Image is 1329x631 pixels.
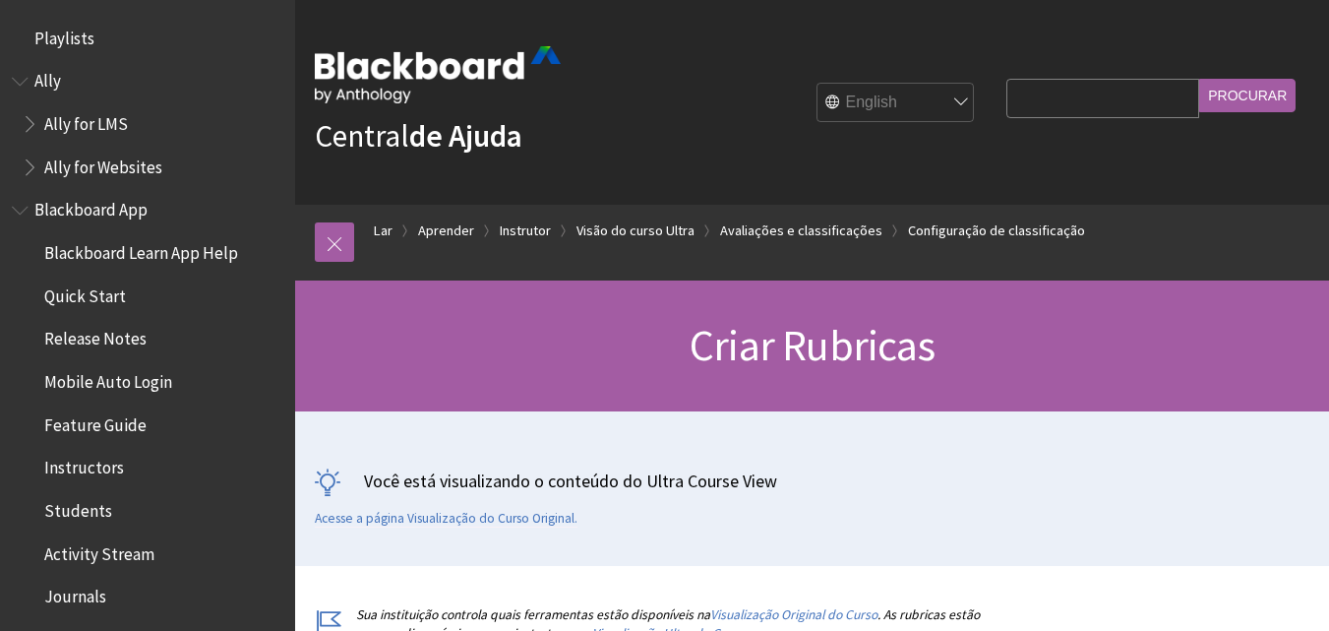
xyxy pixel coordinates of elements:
[908,219,1085,243] a: Configuração de classificação
[1199,79,1296,112] input: Procurar
[44,581,106,607] span: Journals
[720,221,882,239] font: Avaliações e classificações
[710,606,877,623] a: Visualização Original do Curso
[44,409,147,435] span: Feature Guide
[690,318,935,372] font: Criar Rubricas
[364,470,777,492] font: Você está visualizando o conteúdo do Ultra Course View
[44,537,154,564] span: Activity Stream
[315,510,577,527] font: Acesse a página Visualização do Curso Original.
[576,221,695,239] font: Visão do curso Ultra
[34,194,148,221] span: Blackboard App
[315,510,577,528] a: Acesse a página Visualização do Curso Original.
[409,116,522,156] font: de Ajuda
[12,22,283,55] nav: Esboço do livro para playlists
[374,221,393,239] font: Lar
[418,219,474,243] a: Aprender
[44,365,172,392] span: Mobile Auto Login
[44,236,238,263] span: Blackboard Learn App Help
[817,84,975,123] select: Site Language Selector
[12,65,283,184] nav: Esboço do livro para Anthology Ally Help
[500,221,551,239] font: Instrutor
[34,65,61,92] span: Ally
[44,452,124,478] span: Instructors
[44,151,162,177] span: Ally for Websites
[908,221,1085,239] font: Configuração de classificação
[374,219,393,243] a: Lar
[44,494,112,521] span: Students
[315,46,561,103] img: Blackboard por Anthology
[418,221,474,239] font: Aprender
[44,280,126,306] span: Quick Start
[576,219,695,243] a: Visão do curso Ultra
[356,606,710,623] font: Sua instituição controla quais ferramentas estão disponíveis na
[500,219,551,243] a: Instrutor
[315,116,409,156] font: Central
[34,22,94,48] span: Playlists
[720,219,882,243] a: Avaliações e classificações
[315,116,522,156] a: Centralde Ajuda
[44,107,128,134] span: Ally for LMS
[44,323,147,349] span: Release Notes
